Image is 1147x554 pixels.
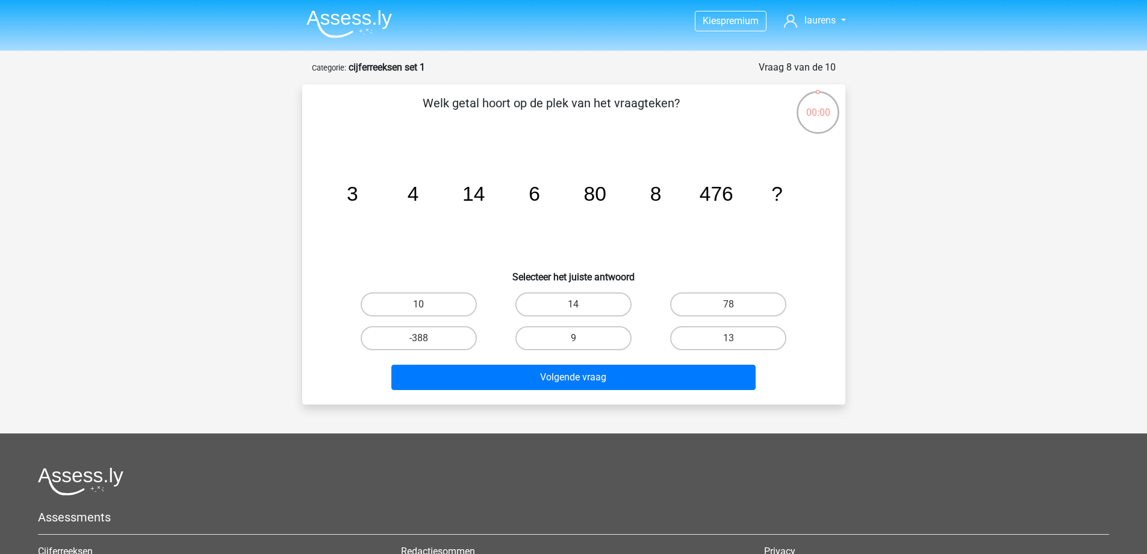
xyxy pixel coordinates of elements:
[312,63,346,72] small: Categorie:
[322,94,781,130] p: Welk getal hoort op de plek van het vraagteken?
[306,10,392,38] img: Assessly
[462,183,485,205] tspan: 14
[771,183,783,205] tspan: ?
[361,326,477,350] label: -388
[670,292,786,316] label: 78
[583,183,606,205] tspan: 80
[721,15,759,27] span: premium
[795,90,841,120] div: 00:00
[703,15,721,27] span: Kies
[515,292,632,316] label: 14
[670,326,786,350] label: 13
[346,183,358,205] tspan: 3
[804,14,836,26] span: laurens
[349,61,425,73] strong: cijferreeksen set 1
[407,183,418,205] tspan: 4
[529,183,540,205] tspan: 6
[322,262,826,283] h6: Selecteer het juiste antwoord
[38,510,1109,524] h5: Assessments
[699,183,733,205] tspan: 476
[779,13,850,28] a: laurens
[515,326,632,350] label: 9
[361,292,477,316] label: 10
[391,365,756,390] button: Volgende vraag
[650,183,661,205] tspan: 8
[695,13,766,29] a: Kiespremium
[38,467,123,496] img: Assessly logo
[759,60,836,75] div: Vraag 8 van de 10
